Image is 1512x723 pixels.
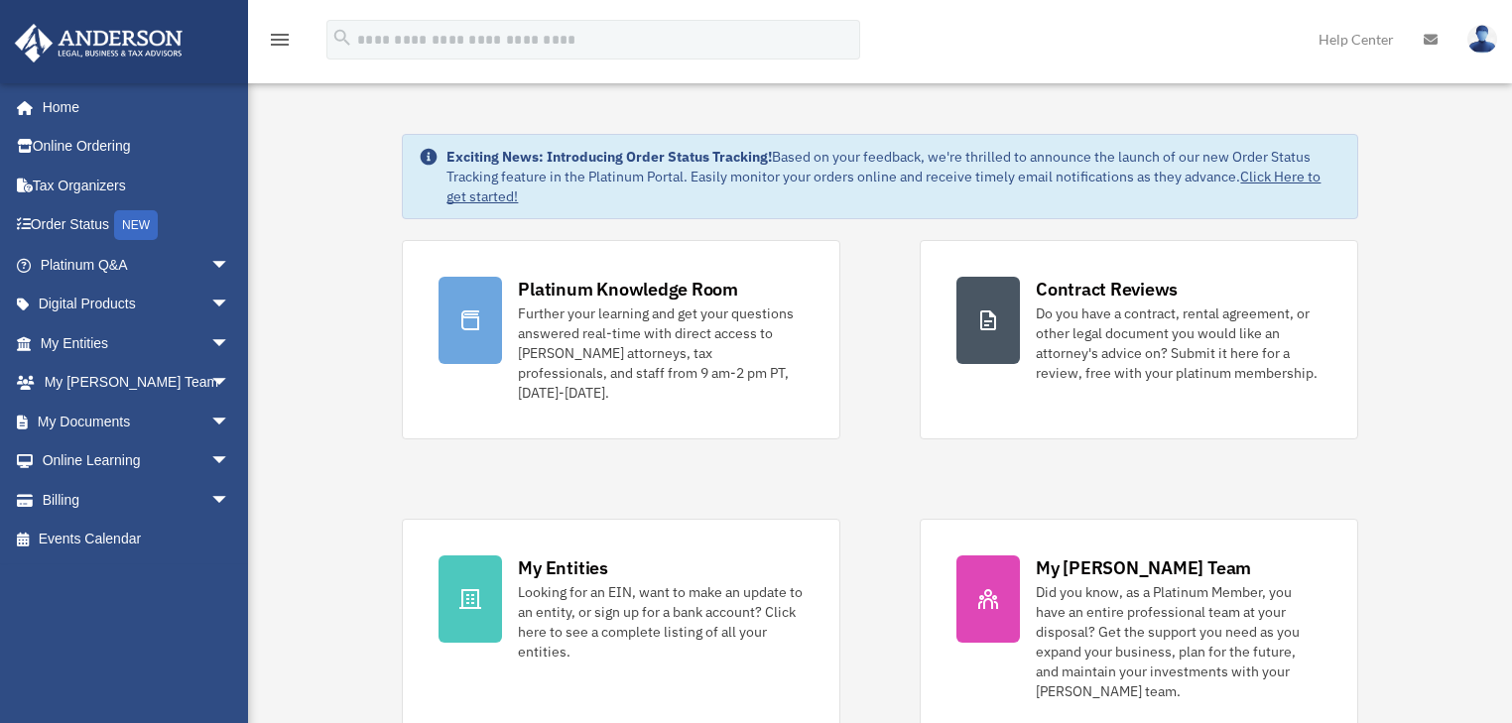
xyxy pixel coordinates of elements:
strong: Exciting News: Introducing Order Status Tracking! [446,148,772,166]
a: Events Calendar [14,520,260,559]
a: menu [268,35,292,52]
div: Looking for an EIN, want to make an update to an entity, or sign up for a bank account? Click her... [518,582,804,662]
div: Did you know, as a Platinum Member, you have an entire professional team at your disposal? Get th... [1036,582,1322,701]
div: Contract Reviews [1036,277,1178,301]
span: arrow_drop_down [210,245,250,286]
span: arrow_drop_down [210,323,250,364]
div: My Entities [518,555,607,580]
a: My Entitiesarrow_drop_down [14,323,260,363]
a: Tax Organizers [14,166,260,205]
a: My Documentsarrow_drop_down [14,402,260,441]
a: Billingarrow_drop_down [14,480,260,520]
a: Home [14,87,250,127]
i: search [331,27,353,49]
i: menu [268,28,292,52]
img: Anderson Advisors Platinum Portal [9,24,189,62]
div: Do you have a contract, rental agreement, or other legal document you would like an attorney's ad... [1036,303,1322,383]
a: Contract Reviews Do you have a contract, rental agreement, or other legal document you would like... [920,240,1358,439]
div: Further your learning and get your questions answered real-time with direct access to [PERSON_NAM... [518,303,804,403]
img: User Pic [1467,25,1497,54]
span: arrow_drop_down [210,402,250,442]
div: Platinum Knowledge Room [518,277,738,301]
a: Online Ordering [14,127,260,167]
span: arrow_drop_down [210,285,250,325]
div: NEW [114,210,158,240]
span: arrow_drop_down [210,363,250,404]
span: arrow_drop_down [210,480,250,521]
a: Online Learningarrow_drop_down [14,441,260,481]
a: Order StatusNEW [14,205,260,246]
a: Click Here to get started! [446,168,1321,205]
a: Digital Productsarrow_drop_down [14,285,260,324]
a: Platinum Q&Aarrow_drop_down [14,245,260,285]
div: My [PERSON_NAME] Team [1036,555,1251,580]
a: Platinum Knowledge Room Further your learning and get your questions answered real-time with dire... [402,240,840,439]
a: My [PERSON_NAME] Teamarrow_drop_down [14,363,260,403]
div: Based on your feedback, we're thrilled to announce the launch of our new Order Status Tracking fe... [446,147,1340,206]
span: arrow_drop_down [210,441,250,482]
